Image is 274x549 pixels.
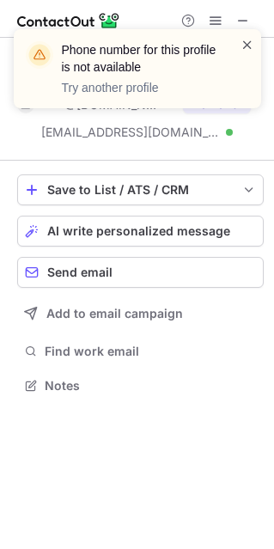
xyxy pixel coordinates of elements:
span: Send email [47,265,113,279]
span: AI write personalized message [47,224,230,238]
div: Save to List / ATS / CRM [47,183,234,197]
button: Find work email [17,339,264,363]
header: Phone number for this profile is not available [62,41,220,76]
button: save-profile-one-click [17,174,264,205]
button: Add to email campaign [17,298,264,329]
button: Send email [17,257,264,288]
img: warning [26,41,53,69]
span: Find work email [45,344,257,359]
p: Try another profile [62,79,220,96]
img: ContactOut v5.3.10 [17,10,120,31]
button: Notes [17,374,264,398]
button: AI write personalized message [17,216,264,247]
span: Add to email campaign [46,307,183,320]
span: Notes [45,378,257,393]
